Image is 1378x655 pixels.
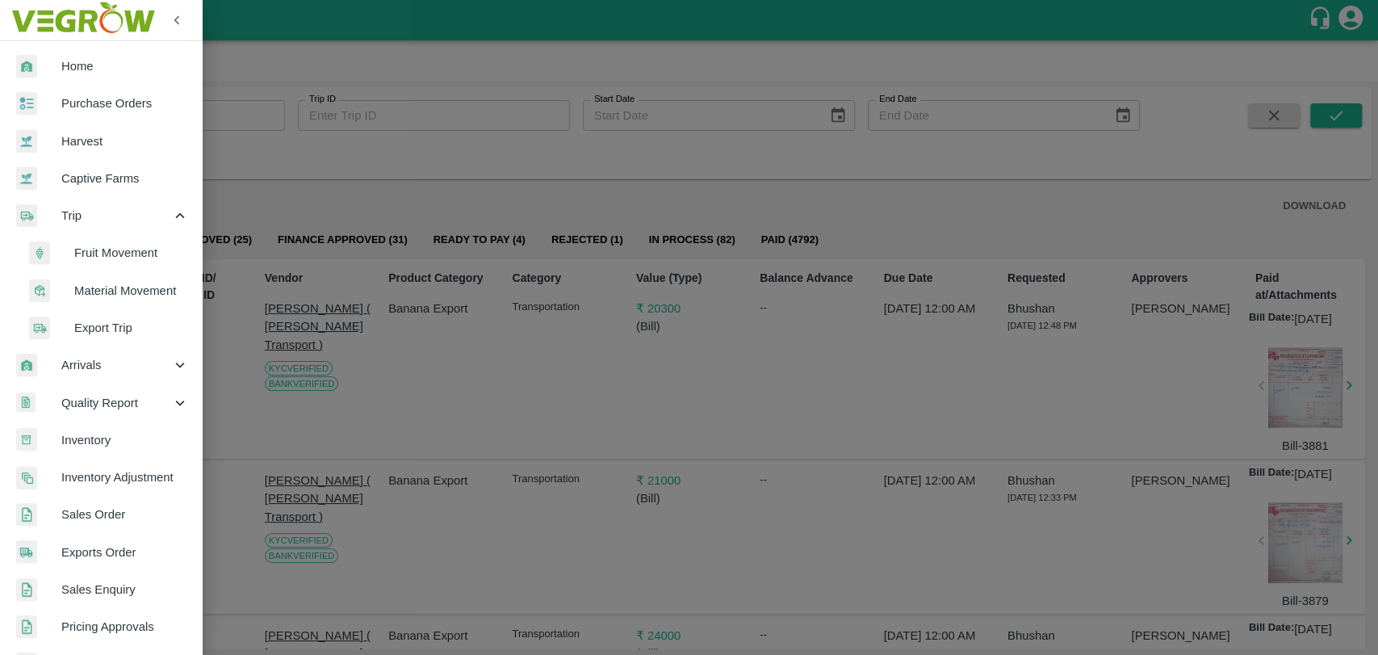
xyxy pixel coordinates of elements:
img: delivery [16,204,37,228]
img: fruit [29,241,50,265]
a: fruitFruit Movement [13,234,202,271]
img: harvest [16,129,37,153]
span: Captive Farms [61,170,189,187]
img: harvest [16,166,37,191]
span: Inventory [61,431,189,449]
span: Sales Order [61,506,189,523]
img: delivery [29,317,50,340]
img: qualityReport [16,393,36,413]
span: Purchase Orders [61,94,189,112]
img: sales [16,615,37,639]
img: material [29,279,50,303]
span: Quality Report [61,394,171,412]
span: Fruit Movement [74,244,189,262]
img: sales [16,578,37,602]
img: whArrival [16,55,37,78]
img: whInventory [16,428,37,451]
img: inventory [16,466,37,489]
img: sales [16,503,37,527]
span: Trip [61,207,171,225]
span: Inventory Adjustment [61,468,189,486]
span: Export Trip [74,319,189,337]
img: reciept [16,92,37,115]
img: shipments [16,540,37,564]
span: Sales Enquiry [61,581,189,598]
span: Arrivals [61,356,171,374]
span: Material Movement [74,282,189,300]
img: whArrival [16,354,37,377]
a: materialMaterial Movement [13,272,202,309]
span: Home [61,57,189,75]
a: deliveryExport Trip [13,309,202,346]
span: Exports Order [61,544,189,561]
span: Pricing Approvals [61,618,189,636]
span: Harvest [61,132,189,150]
